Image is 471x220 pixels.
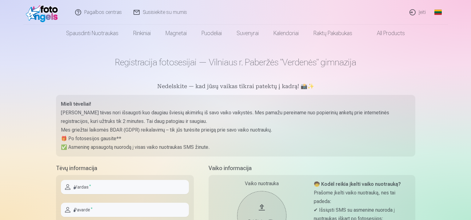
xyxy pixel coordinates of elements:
[360,25,412,42] a: All products
[314,181,401,187] strong: 🧒 Kodėl reikia įkelti vaiko nuotrauką?
[56,57,415,68] h1: Registracija fotosesijai — Vilniaus r. Paberžės "Verdenės" gimnazija
[314,189,410,206] p: Prašome įkelti vaiko nuotrauką, nes tai padeda:
[266,25,306,42] a: Kalendoriai
[229,25,266,42] a: Suvenyrai
[56,83,415,91] h5: Nedelskite — kad jūsų vaikas tikrai patektų į kadrą! 📸✨
[214,180,310,187] div: Vaiko nuotrauka
[194,25,229,42] a: Puodeliai
[56,164,194,173] h5: Tėvų informacija
[61,143,410,152] p: ✅ Asmeninę apsaugotą nuorodą į visas vaiko nuotraukas SMS žinute.
[26,2,61,22] img: /fa2
[61,134,410,143] p: 🎁 Po fotosesijos gausite**
[306,25,360,42] a: Raktų pakabukas
[209,164,415,173] h5: Vaiko informacija
[126,25,158,42] a: Rinkiniai
[61,101,91,107] strong: Mieli tėveliai!
[59,25,126,42] a: Spausdinti nuotraukas
[61,108,410,126] p: [PERSON_NAME] tėvas nori išsaugoti kuo daugiau šviesių akimirkų iš savo vaiko vaikystės. Mes pama...
[61,126,410,134] p: Mes griežtai laikomės BDAR (GDPR) reikalavimų – tik jūs turėsite prieigą prie savo vaiko nuotraukų.
[158,25,194,42] a: Magnetai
